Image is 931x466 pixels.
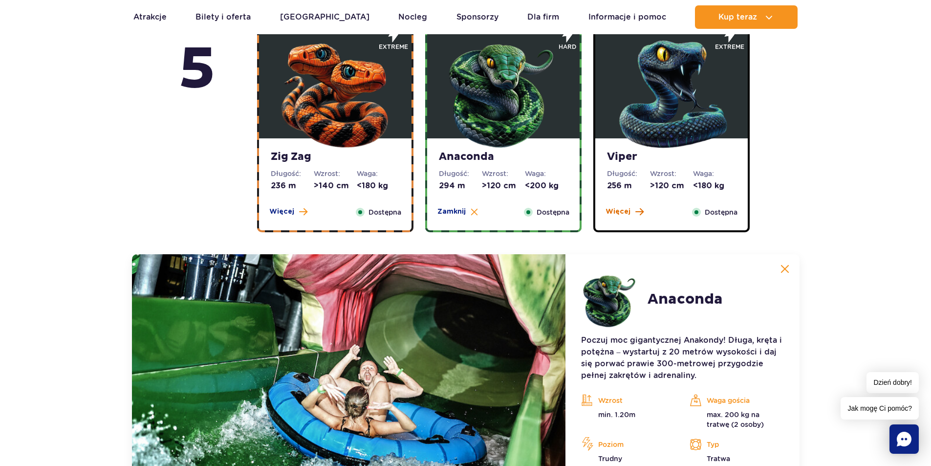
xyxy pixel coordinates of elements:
[581,437,675,452] p: Poziom
[841,397,919,420] span: Jak mogę Ci pomóc?
[379,43,408,51] span: extreme
[889,424,919,454] div: Chat
[581,410,675,420] p: min. 1.20m
[271,180,314,191] dd: 236 m
[527,5,559,29] a: Dla firm
[648,290,723,308] h2: Anaconda
[357,169,400,178] dt: Waga:
[398,5,427,29] a: Nocleg
[588,5,666,29] a: Informacje i pomoc
[650,180,693,191] dd: >120 cm
[178,19,217,106] strong: piętro
[133,5,167,29] a: Atrakcje
[607,180,650,191] dd: 256 m
[607,169,650,178] dt: Długość:
[559,43,576,51] span: hard
[525,180,568,191] dd: <200 kg
[437,207,478,217] button: Zamknij
[271,169,314,178] dt: Długość:
[269,207,307,217] button: Więcej
[314,169,357,178] dt: Wzrost:
[866,372,919,393] span: Dzień dobry!
[690,393,783,408] p: Waga gościa
[695,5,798,29] button: Kup teraz
[690,454,783,464] p: Tratwa
[314,180,357,191] dd: >140 cm
[693,169,736,178] dt: Waga:
[525,169,568,178] dt: Waga:
[357,180,400,191] dd: <180 kg
[650,169,693,178] dt: Wzrost:
[690,410,783,429] p: max. 200 kg na tratwę (2 osoby)
[537,207,569,218] span: Dostępna
[445,33,562,151] img: 683e9d7f6dccb324111516.png
[482,169,525,178] dt: Wzrost:
[437,207,466,217] span: Zamknij
[581,393,675,408] p: Wzrost
[439,169,482,178] dt: Długość:
[269,207,294,217] span: Więcej
[581,454,675,464] p: Trudny
[705,207,737,218] span: Dostępna
[178,34,217,106] span: 5
[606,207,644,217] button: Więcej
[456,5,498,29] a: Sponsorzy
[439,180,482,191] dd: 294 m
[581,334,783,381] p: Poczuj moc gigantycznej Anakondy! Długa, kręta i potężna – wystartuj z 20 metrów wysokości i daj ...
[277,33,394,151] img: 683e9d18e24cb188547945.png
[439,150,568,164] strong: Anaconda
[581,270,640,329] img: 683e9d7f6dccb324111516.png
[693,180,736,191] dd: <180 kg
[606,207,630,217] span: Więcej
[715,43,744,51] span: extreme
[368,207,401,218] span: Dostępna
[271,150,400,164] strong: Zig Zag
[482,180,525,191] dd: >120 cm
[195,5,251,29] a: Bilety i oferta
[718,13,757,22] span: Kup teraz
[613,33,730,151] img: 683e9da1f380d703171350.png
[280,5,369,29] a: [GEOGRAPHIC_DATA]
[607,150,736,164] strong: Viper
[690,437,783,452] p: Typ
